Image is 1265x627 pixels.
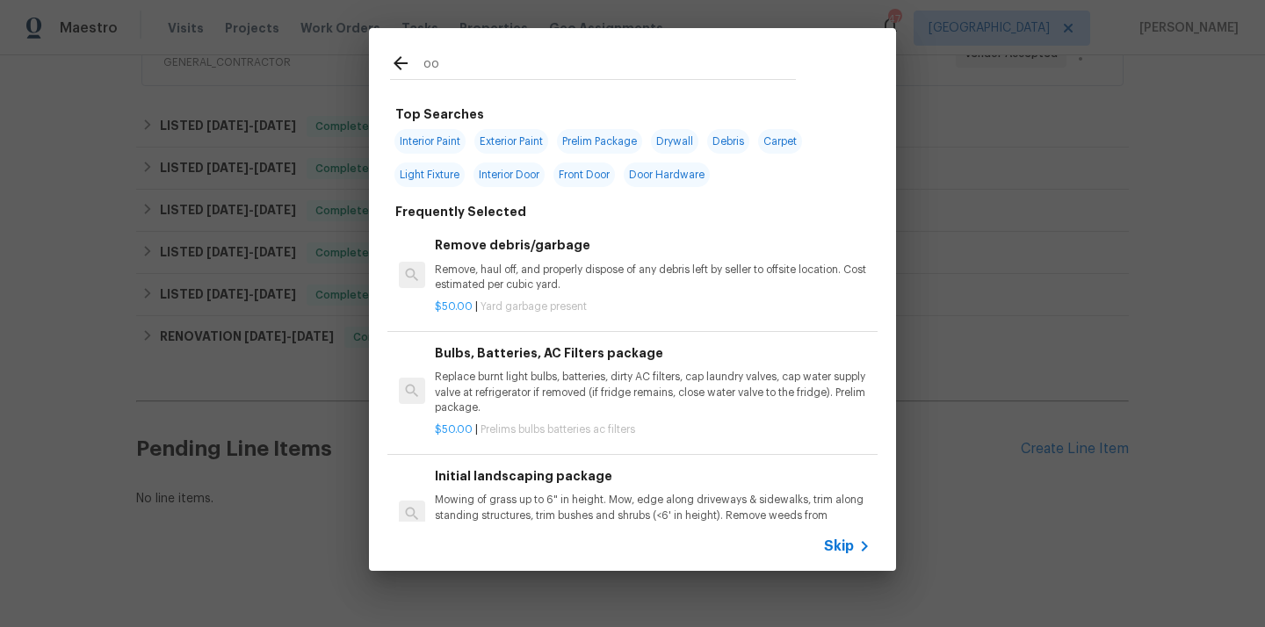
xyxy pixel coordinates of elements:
[481,424,635,435] span: Prelims bulbs batteries ac filters
[474,129,548,154] span: Exterior Paint
[707,129,749,154] span: Debris
[473,162,545,187] span: Interior Door
[557,129,642,154] span: Prelim Package
[395,202,526,221] h6: Frequently Selected
[435,466,871,486] h6: Initial landscaping package
[435,424,473,435] span: $50.00
[481,301,587,312] span: Yard garbage present
[395,104,484,124] h6: Top Searches
[394,162,465,187] span: Light Fixture
[435,422,871,437] p: |
[435,493,871,537] p: Mowing of grass up to 6" in height. Mow, edge along driveways & sidewalks, trim along standing st...
[624,162,710,187] span: Door Hardware
[394,129,466,154] span: Interior Paint
[435,299,871,314] p: |
[435,263,871,292] p: Remove, haul off, and properly dispose of any debris left by seller to offsite location. Cost est...
[435,301,473,312] span: $50.00
[758,129,802,154] span: Carpet
[824,537,854,555] span: Skip
[435,235,871,255] h6: Remove debris/garbage
[423,53,796,79] input: Search issues or repairs
[435,370,871,414] p: Replace burnt light bulbs, batteries, dirty AC filters, cap laundry valves, cap water supply valv...
[435,343,871,363] h6: Bulbs, Batteries, AC Filters package
[651,129,698,154] span: Drywall
[553,162,615,187] span: Front Door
